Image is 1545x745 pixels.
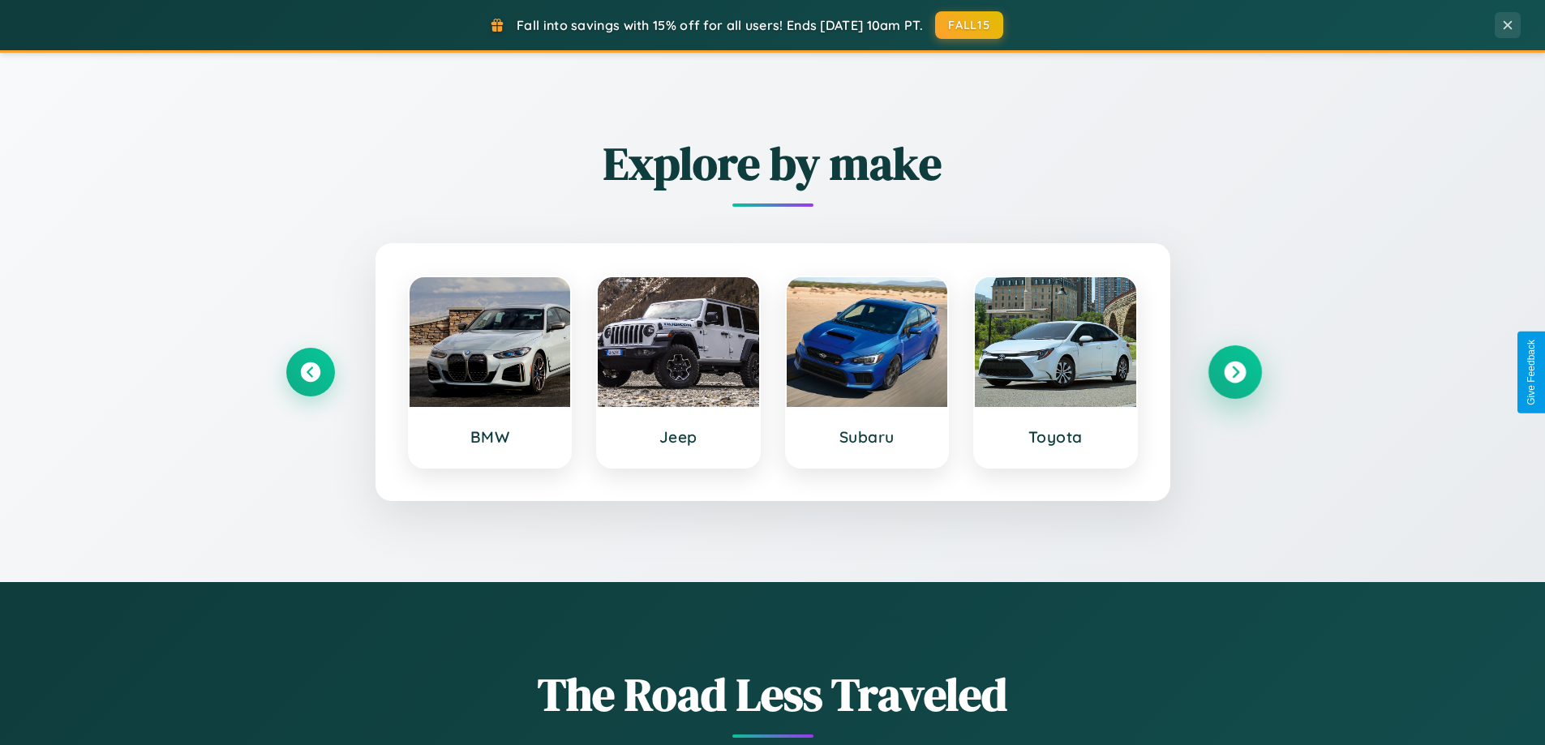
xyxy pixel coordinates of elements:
[614,427,743,447] h3: Jeep
[286,132,1260,195] h2: Explore by make
[517,17,923,33] span: Fall into savings with 15% off for all users! Ends [DATE] 10am PT.
[935,11,1003,39] button: FALL15
[1526,340,1537,405] div: Give Feedback
[803,427,932,447] h3: Subaru
[286,663,1260,726] h1: The Road Less Traveled
[426,427,555,447] h3: BMW
[991,427,1120,447] h3: Toyota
